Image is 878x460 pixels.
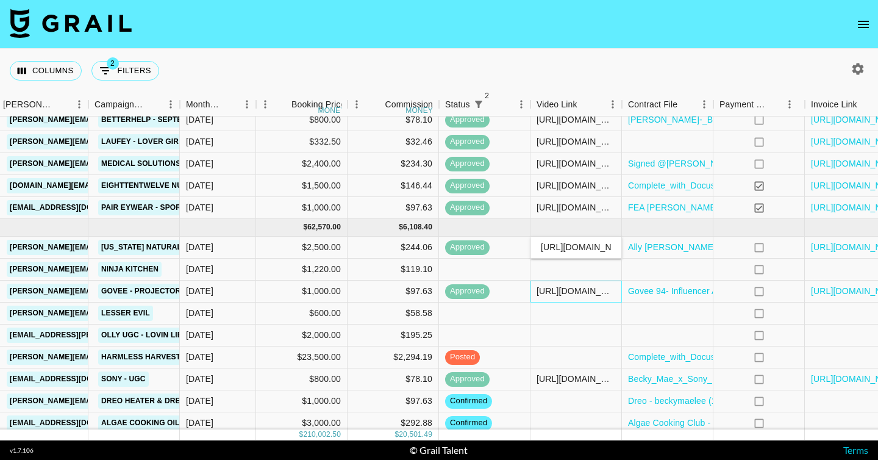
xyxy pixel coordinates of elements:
button: Sort [767,96,784,113]
div: $800.00 [256,109,348,131]
a: [PERSON_NAME][EMAIL_ADDRESS][DOMAIN_NAME] [7,394,205,409]
a: EightTenTwelve Nurse App | Launch [98,178,255,193]
div: © Grail Talent [410,444,468,456]
button: Sort [677,96,694,113]
span: approved [445,202,490,214]
div: $2,500.00 [256,237,348,259]
div: Video Link [537,93,577,117]
div: Sep '25 [186,135,213,148]
div: 20,501.49 [399,429,432,440]
div: Oct '25 [186,285,213,297]
a: Medical Solutions [98,156,184,171]
div: $2,000.00 [256,325,348,347]
div: $1,220.00 [256,259,348,281]
a: [PERSON_NAME][EMAIL_ADDRESS][DOMAIN_NAME] [7,306,205,321]
a: [PERSON_NAME][EMAIL_ADDRESS][PERSON_NAME][DOMAIN_NAME] [7,112,268,128]
div: $244.06 [348,237,439,259]
div: Status [445,93,470,117]
button: Menu [695,95,713,113]
button: Sort [274,96,291,113]
a: Govee - Projector [98,284,184,299]
div: Oct '25 [186,307,213,319]
div: Oct '25 [186,395,213,407]
div: $195.25 [348,325,439,347]
span: approved [445,373,490,385]
div: https://www.tiktok.com/@beckymaelee/video/7458032763791363345?_r=1&_t=ZP-8zq9g9a6rt8 [537,373,615,385]
div: $2,400.00 [256,153,348,175]
a: Complete_with_Docusign_MEREDITH__Mekanism_-_.pdf [628,351,854,363]
div: $ [299,429,304,440]
a: Lesser Evil [98,306,153,321]
div: $32.46 [348,131,439,153]
button: Menu [512,95,530,113]
a: Algae Cooking Oil - Ongoing - October [98,415,269,431]
a: [PERSON_NAME][EMAIL_ADDRESS][PERSON_NAME][DOMAIN_NAME] [7,156,268,171]
a: [PERSON_NAME][EMAIL_ADDRESS][PERSON_NAME][DOMAIN_NAME] [7,262,268,277]
div: [PERSON_NAME] [3,93,53,117]
button: Menu [780,95,799,113]
div: 210,002.50 [303,429,341,440]
span: posted [445,351,480,363]
div: Oct '25 [186,329,213,341]
a: Sony - UGC [98,372,149,387]
a: Becky_Mae_x_Sony_Personal_Audio_Campaign.docx.pdf [628,373,854,385]
a: [EMAIL_ADDRESS][DOMAIN_NAME] [7,372,143,387]
span: 2 [481,90,493,102]
div: https://www.instagram.com/p/DOELIcVDDYi/ [537,201,615,214]
button: Show filters [91,61,159,81]
div: Sep '25 [186,201,213,214]
div: Month Due [180,93,256,117]
span: approved [445,114,490,126]
button: Menu [70,95,88,113]
a: Betterhelp - September [98,112,207,128]
div: Oct '25 [186,263,213,275]
img: Grail Talent [10,9,132,38]
div: $292.88 [348,412,439,434]
a: Terms [843,444,868,456]
div: Payment Sent [719,93,767,117]
div: $234.30 [348,153,439,175]
div: 6,108.40 [403,222,432,232]
button: Sort [857,96,874,113]
button: Sort [487,96,504,113]
div: Booking Price [291,93,345,117]
div: $58.58 [348,303,439,325]
div: $23,500.00 [256,347,348,368]
a: [EMAIL_ADDRESS][PERSON_NAME][DOMAIN_NAME] [7,328,205,343]
button: Show filters [470,96,487,113]
div: $97.63 [348,390,439,412]
button: open drawer [851,12,876,37]
div: $ [394,429,399,440]
div: $1,000.00 [256,390,348,412]
div: https://www.youtube.com/watch?v=QQa542HbIWM [537,113,615,126]
button: Sort [577,96,594,113]
a: [PERSON_NAME][EMAIL_ADDRESS][DOMAIN_NAME] [7,134,205,149]
div: Oct '25 [186,417,213,429]
div: 2 active filters [470,96,487,113]
button: Sort [221,96,238,113]
div: 62,570.00 [307,222,341,232]
div: $1,000.00 [256,281,348,303]
button: Select columns [10,61,82,81]
div: $97.63 [348,281,439,303]
div: $97.63 [348,197,439,219]
div: $332.50 [256,131,348,153]
div: https://www.tiktok.com/@sarariann/video/7553070215702007053 [537,157,615,170]
div: $78.10 [348,109,439,131]
div: $3,000.00 [256,412,348,434]
span: approved [445,158,490,170]
div: money [318,107,346,114]
div: https://www.instagram.com/reel/DObUkhKDpeF/ [537,135,615,148]
div: $ [399,222,403,232]
div: Oct '25 [186,373,213,385]
a: Pair Eywear - Sport Lenses Campaign [98,200,263,215]
a: [EMAIL_ADDRESS][DOMAIN_NAME] [7,415,143,431]
a: [PERSON_NAME]-_BetterHelp_-_September_2025.pdf [628,113,843,126]
a: [PERSON_NAME][EMAIL_ADDRESS][DOMAIN_NAME] [7,240,205,255]
div: https://www.tiktok.com/@ally.put/video/7558913673964817677 [537,285,615,297]
a: Govee 94- Influencer Agreement (@ally.put) 2025.pdf [628,285,835,297]
div: Oct '25 [186,351,213,363]
div: $119.10 [348,259,439,281]
div: https://www.tiktok.com/@sarariann/video/7547856233147977015 [537,179,615,192]
div: Sep '25 [186,113,213,126]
